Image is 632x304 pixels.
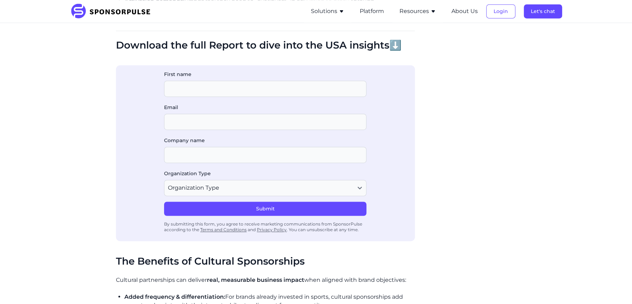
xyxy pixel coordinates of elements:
label: Email [164,104,366,111]
label: Organization Type [164,170,366,177]
button: Let's chat [524,4,562,18]
a: Privacy Policy [257,227,287,232]
span: The Benefits of Cultural Sponsorships [116,255,305,267]
a: Let's chat [524,8,562,14]
p: Cultural partnerships can deliver when aligned with brand objectives: [116,275,415,284]
a: About Us [451,8,478,14]
span: real, measurable business impact [207,276,304,283]
a: Platform [360,8,384,14]
span: Added frequency & differentiation: [124,293,225,300]
iframe: Chat Widget [597,270,632,304]
h2: ⬇️ [116,39,415,51]
img: SponsorPulse [70,4,156,19]
button: Login [486,4,515,18]
button: Solutions [311,7,344,15]
button: About Us [451,7,478,15]
label: First name [164,71,366,78]
a: Terms and Conditions [200,227,247,232]
label: Company name [164,137,366,144]
button: Resources [399,7,436,15]
button: Submit [164,202,366,216]
span: Download the full Report to dive into the USA insights [116,39,389,51]
a: Login [486,8,515,14]
div: By submitting this form, you agree to receive marketing communications from SponsorPulse accordin... [164,218,366,235]
button: Platform [360,7,384,15]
